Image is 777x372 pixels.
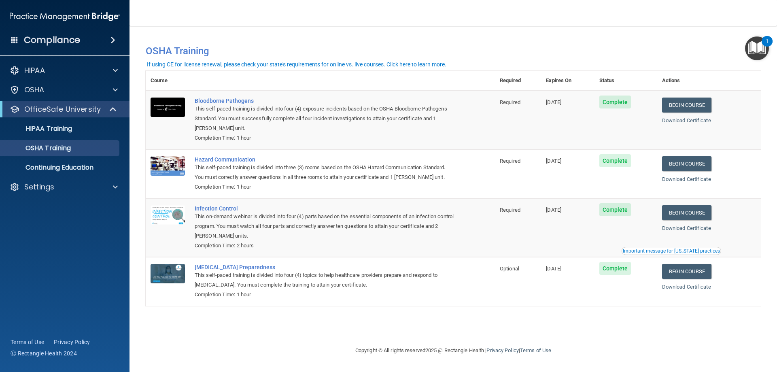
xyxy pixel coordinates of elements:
a: Hazard Communication [195,156,454,163]
p: Settings [24,182,54,192]
span: [DATE] [546,99,561,105]
div: If using CE for license renewal, please check your state's requirements for online vs. live cours... [147,62,446,67]
div: Completion Time: 1 hour [195,290,454,300]
a: [MEDICAL_DATA] Preparedness [195,264,454,270]
th: Course [146,71,190,91]
button: If using CE for license renewal, please check your state's requirements for online vs. live cours... [146,60,448,68]
span: [DATE] [546,207,561,213]
th: Actions [657,71,761,91]
a: Bloodborne Pathogens [195,98,454,104]
img: PMB logo [10,9,120,25]
span: Required [500,207,520,213]
div: Completion Time: 1 hour [195,182,454,192]
a: OSHA [10,85,118,95]
div: This on-demand webinar is divided into four (4) parts based on the essential components of an inf... [195,212,454,241]
a: Settings [10,182,118,192]
a: Begin Course [662,205,711,220]
a: Download Certificate [662,117,711,123]
button: Read this if you are a dental practitioner in the state of CA [622,247,721,255]
a: Privacy Policy [486,347,518,353]
a: Begin Course [662,156,711,171]
div: Completion Time: 2 hours [195,241,454,251]
div: Copyright © All rights reserved 2025 @ Rectangle Health | | [306,338,601,363]
div: 1 [766,41,769,52]
button: Open Resource Center, 1 new notification [745,36,769,60]
th: Required [495,71,541,91]
p: OfficeSafe University [24,104,101,114]
h4: Compliance [24,34,80,46]
p: OSHA [24,85,45,95]
span: [DATE] [546,266,561,272]
div: This self-paced training is divided into three (3) rooms based on the OSHA Hazard Communication S... [195,163,454,182]
span: Ⓒ Rectangle Health 2024 [11,349,77,357]
a: Begin Course [662,98,711,113]
span: Complete [599,262,631,275]
a: OfficeSafe University [10,104,117,114]
th: Status [594,71,657,91]
p: Continuing Education [5,164,116,172]
div: This self-paced training is divided into four (4) exposure incidents based on the OSHA Bloodborne... [195,104,454,133]
p: HIPAA [24,66,45,75]
a: Privacy Policy [54,338,90,346]
span: Required [500,158,520,164]
span: Required [500,99,520,105]
a: Begin Course [662,264,711,279]
a: Terms of Use [520,347,551,353]
a: Download Certificate [662,176,711,182]
a: Download Certificate [662,284,711,290]
a: Download Certificate [662,225,711,231]
a: Infection Control [195,205,454,212]
p: OSHA Training [5,144,71,152]
div: This self-paced training is divided into four (4) topics to help healthcare providers prepare and... [195,270,454,290]
span: Complete [599,96,631,108]
a: HIPAA [10,66,118,75]
th: Expires On [541,71,594,91]
span: Optional [500,266,519,272]
a: Terms of Use [11,338,44,346]
span: Complete [599,203,631,216]
p: HIPAA Training [5,125,72,133]
span: Complete [599,154,631,167]
div: Important message for [US_STATE] practices [623,249,720,253]
div: Completion Time: 1 hour [195,133,454,143]
h4: OSHA Training [146,45,761,57]
span: [DATE] [546,158,561,164]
